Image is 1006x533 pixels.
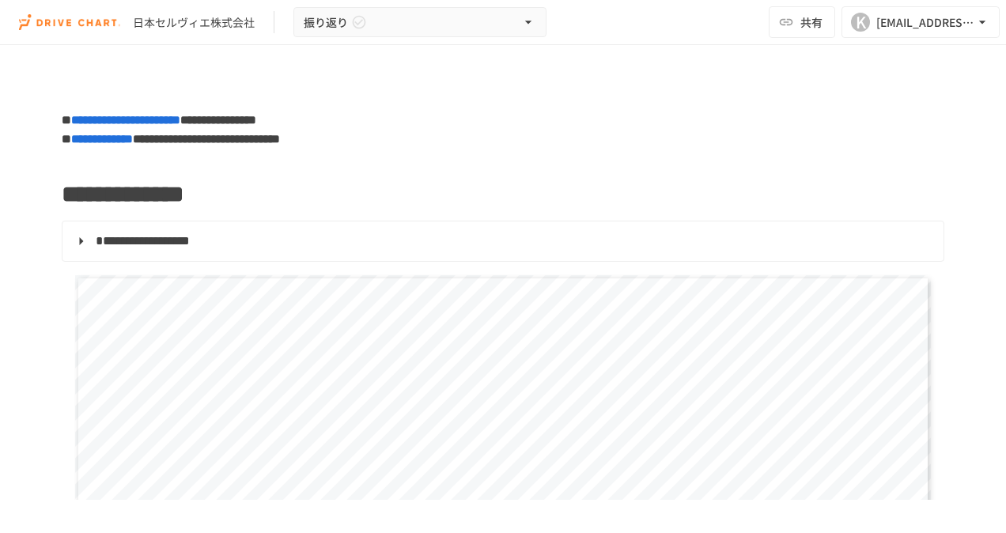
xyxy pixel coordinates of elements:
[851,13,870,32] div: K
[769,6,835,38] button: 共有
[19,9,120,35] img: i9VDDS9JuLRLX3JIUyK59LcYp6Y9cayLPHs4hOxMB9W
[133,14,255,31] div: 日本セルヴィエ株式会社
[293,7,546,38] button: 振り返り
[800,13,823,31] span: 共有
[841,6,1000,38] button: K[EMAIL_ADDRESS][DOMAIN_NAME]
[876,13,974,32] div: [EMAIL_ADDRESS][DOMAIN_NAME]
[304,13,348,32] span: 振り返り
